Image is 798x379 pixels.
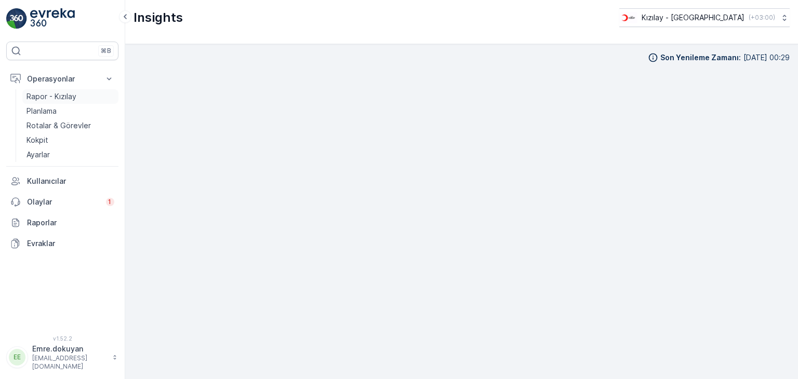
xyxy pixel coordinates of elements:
a: Planlama [22,104,118,118]
img: logo [6,8,27,29]
p: ⌘B [101,47,111,55]
img: logo_light-DOdMpM7g.png [30,8,75,29]
a: Rotalar & Görevler [22,118,118,133]
div: EE [9,349,25,366]
p: Planlama [26,106,57,116]
a: Kullanıcılar [6,171,118,192]
p: Insights [134,9,183,26]
p: Emre.dokuyan [32,344,107,354]
p: Kızılay - [GEOGRAPHIC_DATA] [642,12,744,23]
a: Raporlar [6,212,118,233]
a: Olaylar1 [6,192,118,212]
p: [EMAIL_ADDRESS][DOMAIN_NAME] [32,354,107,371]
img: k%C4%B1z%C4%B1lay_D5CCths_t1JZB0k.png [619,12,637,23]
a: Kokpit [22,133,118,147]
p: Rotalar & Görevler [26,120,91,131]
p: 1 [108,198,112,206]
span: v 1.52.2 [6,335,118,342]
p: Olaylar [27,197,100,207]
p: Operasyonlar [27,74,98,84]
p: Raporlar [27,218,114,228]
button: Kızılay - [GEOGRAPHIC_DATA](+03:00) [619,8,790,27]
a: Evraklar [6,233,118,254]
button: Operasyonlar [6,69,118,89]
p: [DATE] 00:29 [743,52,790,63]
p: Son Yenileme Zamanı : [660,52,741,63]
p: Kokpit [26,135,48,145]
a: Ayarlar [22,147,118,162]
p: Kullanıcılar [27,176,114,186]
p: ( +03:00 ) [749,13,775,22]
p: Ayarlar [26,150,50,160]
button: EEEmre.dokuyan[EMAIL_ADDRESS][DOMAIN_NAME] [6,344,118,371]
p: Rapor - Kızılay [26,91,76,102]
p: Evraklar [27,238,114,249]
a: Rapor - Kızılay [22,89,118,104]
